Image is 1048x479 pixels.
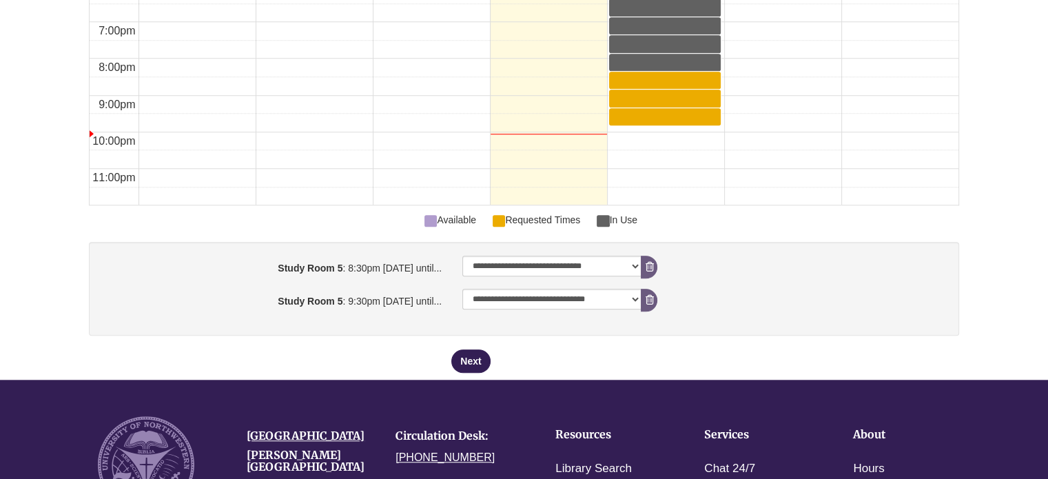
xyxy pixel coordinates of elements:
[395,451,495,463] a: [PHONE_NUMBER]
[278,263,342,274] strong: Study Room 5
[853,429,959,441] h4: About
[395,430,524,442] h4: Circulation Desk:
[609,108,721,125] a: 9:30pm Thursday, October 2, 2025 - Study Room 5 - Available
[555,429,661,441] h4: Resources
[96,22,138,40] div: 7:00pm
[597,212,637,227] span: In Use
[424,212,476,227] span: Available
[493,212,580,227] span: Requested Times
[90,132,138,150] div: 10:00pm
[96,59,138,77] div: 8:00pm
[92,289,452,309] label: : 9:30pm [DATE] until...
[609,54,721,71] a: 8:00pm Thursday, October 2, 2025 - Study Room 5 - In Use
[247,429,364,442] a: [GEOGRAPHIC_DATA]
[853,459,884,479] a: Hours
[92,256,452,276] label: : 8:30pm [DATE] until...
[609,17,721,34] a: 7:00pm Thursday, October 2, 2025 - Study Room 5 - In Use
[609,72,721,89] a: 8:30pm Thursday, October 2, 2025 - Study Room 5 - Available
[89,242,959,373] div: booking form
[96,96,138,114] div: 9:00pm
[555,459,632,479] a: Library Search
[90,169,138,187] div: 11:00pm
[451,349,490,373] button: Next
[278,296,342,307] strong: Study Room 5
[609,35,721,53] a: 7:30pm Thursday, October 2, 2025 - Study Room 5 - In Use
[247,449,375,473] h4: [PERSON_NAME][GEOGRAPHIC_DATA]
[704,459,755,479] a: Chat 24/7
[609,90,721,108] a: 9:00pm Thursday, October 2, 2025 - Study Room 5 - Available
[704,429,810,441] h4: Services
